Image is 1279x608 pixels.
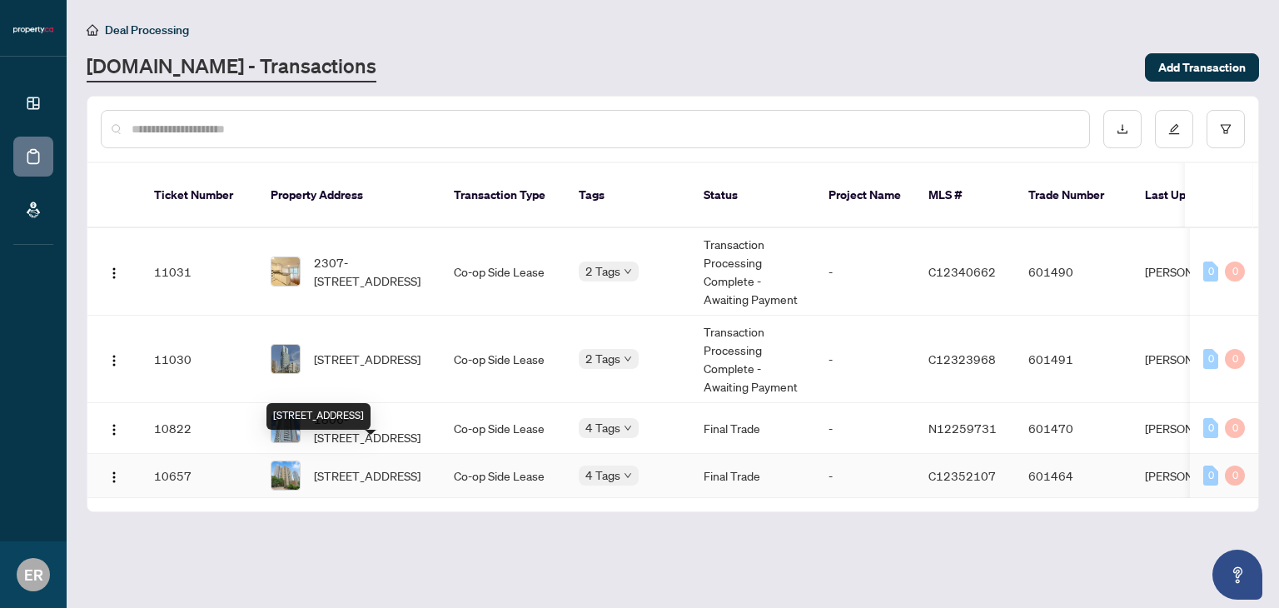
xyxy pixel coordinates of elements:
td: - [815,228,915,316]
td: - [815,403,915,454]
td: - [815,316,915,403]
span: [STREET_ADDRESS] [314,466,421,485]
div: 0 [1225,349,1245,369]
span: down [624,471,632,480]
button: Logo [101,258,127,285]
td: Co-op Side Lease [440,454,565,498]
img: thumbnail-img [271,345,300,373]
td: 601464 [1015,454,1132,498]
button: download [1103,110,1142,148]
span: Add Transaction [1158,54,1246,81]
td: 10657 [141,454,257,498]
div: [STREET_ADDRESS] [266,403,371,430]
img: Logo [107,471,121,484]
span: 2 Tags [585,349,620,368]
td: - [815,454,915,498]
div: 0 [1203,262,1218,282]
button: Add Transaction [1145,53,1259,82]
img: thumbnail-img [271,257,300,286]
div: 0 [1203,349,1218,369]
button: Logo [101,346,127,372]
td: 601470 [1015,403,1132,454]
td: [PERSON_NAME] [1132,316,1257,403]
span: home [87,24,98,36]
img: Logo [107,267,121,280]
th: Project Name [815,163,915,228]
img: logo [13,25,53,35]
div: 0 [1203,418,1218,438]
th: Trade Number [1015,163,1132,228]
a: [DOMAIN_NAME] - Transactions [87,52,376,82]
span: down [624,424,632,432]
span: [STREET_ADDRESS] [314,350,421,368]
span: C12340662 [928,264,996,279]
th: Tags [565,163,690,228]
td: Transaction Processing Complete - Awaiting Payment [690,228,815,316]
td: 11031 [141,228,257,316]
td: Final Trade [690,454,815,498]
span: C12352107 [928,468,996,483]
td: Transaction Processing Complete - Awaiting Payment [690,316,815,403]
img: thumbnail-img [271,461,300,490]
span: 2 Tags [585,262,620,281]
span: edit [1168,123,1180,135]
th: MLS # [915,163,1015,228]
button: Open asap [1212,550,1262,600]
button: Logo [101,415,127,441]
td: Final Trade [690,403,815,454]
span: 2307-[STREET_ADDRESS] [314,253,427,290]
th: Property Address [257,163,440,228]
span: download [1117,123,1128,135]
td: Co-op Side Lease [440,403,565,454]
td: Co-op Side Lease [440,228,565,316]
button: Logo [101,462,127,489]
th: Last Updated By [1132,163,1257,228]
span: Deal Processing [105,22,189,37]
td: 11030 [141,316,257,403]
td: 601491 [1015,316,1132,403]
span: down [624,267,632,276]
img: Logo [107,423,121,436]
span: down [624,355,632,363]
div: 0 [1225,466,1245,486]
div: 0 [1203,466,1218,486]
td: [PERSON_NAME] [1132,454,1257,498]
div: 0 [1225,262,1245,282]
span: 4 Tags [585,418,620,437]
span: 1806-[STREET_ADDRESS] [314,410,427,446]
th: Ticket Number [141,163,257,228]
td: 10822 [141,403,257,454]
span: ER [24,563,43,586]
span: C12323968 [928,351,996,366]
span: N12259731 [928,421,997,436]
span: filter [1220,123,1232,135]
td: [PERSON_NAME] [1132,403,1257,454]
td: Co-op Side Lease [440,316,565,403]
button: edit [1155,110,1193,148]
td: 601490 [1015,228,1132,316]
div: 0 [1225,418,1245,438]
th: Status [690,163,815,228]
td: [PERSON_NAME] [1132,228,1257,316]
img: Logo [107,354,121,367]
button: filter [1207,110,1245,148]
span: 4 Tags [585,466,620,485]
th: Transaction Type [440,163,565,228]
